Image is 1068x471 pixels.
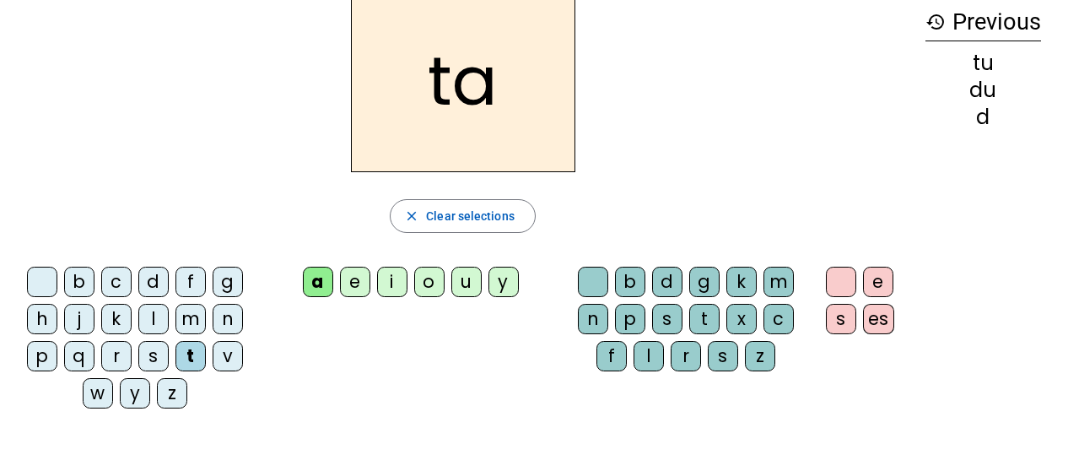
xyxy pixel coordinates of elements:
[488,267,519,297] div: y
[27,304,57,334] div: h
[652,304,682,334] div: s
[101,304,132,334] div: k
[340,267,370,297] div: e
[763,267,794,297] div: m
[863,267,893,297] div: e
[27,341,57,371] div: p
[213,341,243,371] div: v
[426,206,515,226] span: Clear selections
[689,304,720,334] div: t
[213,304,243,334] div: n
[596,341,627,371] div: f
[615,267,645,297] div: b
[451,267,482,297] div: u
[101,341,132,371] div: r
[925,3,1041,41] h3: Previous
[726,304,757,334] div: x
[925,53,1041,73] div: tu
[64,304,94,334] div: j
[634,341,664,371] div: l
[578,304,608,334] div: n
[925,107,1041,127] div: d
[303,267,333,297] div: a
[138,341,169,371] div: s
[377,267,407,297] div: i
[689,267,720,297] div: g
[175,304,206,334] div: m
[213,267,243,297] div: g
[414,267,445,297] div: o
[138,267,169,297] div: d
[615,304,645,334] div: p
[925,12,946,32] mat-icon: history
[138,304,169,334] div: l
[708,341,738,371] div: s
[120,378,150,409] div: y
[64,267,94,297] div: b
[175,267,206,297] div: f
[671,341,701,371] div: r
[404,208,419,224] mat-icon: close
[745,341,775,371] div: z
[157,378,187,409] div: z
[175,341,206,371] div: t
[64,341,94,371] div: q
[863,304,894,334] div: es
[390,199,536,233] button: Clear selections
[925,80,1041,100] div: du
[726,267,757,297] div: k
[101,267,132,297] div: c
[83,378,113,409] div: w
[763,304,794,334] div: c
[652,267,682,297] div: d
[826,304,856,334] div: s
